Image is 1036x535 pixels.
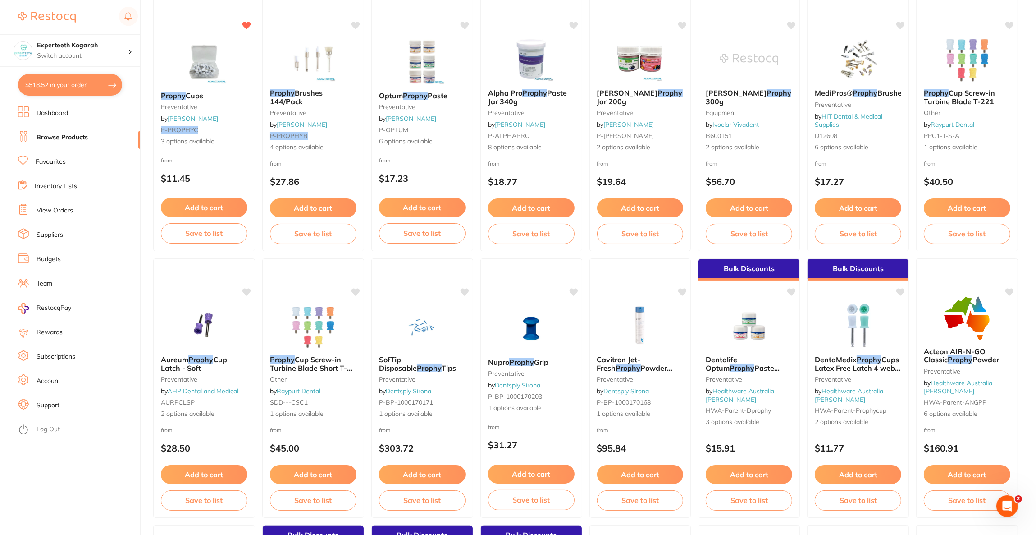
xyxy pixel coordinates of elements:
span: 2 options available [815,418,901,427]
em: P-PROPHYB [270,132,308,140]
button: Add to cart [379,198,466,217]
a: HIT Dental & Medical Supplies [815,112,882,129]
span: PPC1-T-S-A [924,132,959,140]
span: from [924,160,936,167]
small: preventative [597,376,684,383]
span: Paste Jar 340g [488,88,567,106]
img: RestocqPay [18,303,29,314]
p: $27.86 [270,176,356,187]
b: MK-dent Prophy Powder 300g [706,89,792,106]
p: $17.27 [815,176,901,187]
button: Save to list [488,490,575,510]
em: P-PROPHYC [161,126,198,134]
img: DentaMedix Prophy Cups Latex Free Latch 4 webs 100/Box [829,303,887,348]
img: Aureum Prophy Cup Latch - Soft [175,303,233,348]
span: SDD---CSC1 [270,398,308,406]
a: [PERSON_NAME] [604,120,654,129]
h4: Experteeth Kogarah [37,41,128,50]
span: Paste [428,91,447,100]
small: equipment [706,109,792,116]
span: [PERSON_NAME] [597,88,658,97]
a: AHP Dental and Medical [168,387,238,395]
button: Save to list [924,224,1010,244]
button: Log Out [18,423,137,437]
a: Log Out [37,425,60,434]
span: by [597,120,654,129]
span: Powder [972,355,999,364]
img: Cavitron Jet-Fresh Prophy Powder with Aluminium Trihydroxide - Sodium Free [611,303,669,348]
b: MediPros® Prophy Brushes [815,89,901,97]
span: Alpha Pro [488,88,522,97]
p: $160.91 [924,443,1010,453]
span: Cups [186,91,203,100]
em: Prophy [417,364,442,373]
a: Account [37,377,60,386]
span: Cup Screw-in Turbine Blade Short T-S221 [270,355,352,381]
em: Prophy [924,88,949,97]
a: [PERSON_NAME] [495,120,545,129]
button: Save to list [488,224,575,244]
img: Nupro Prophy Grip [502,306,561,351]
img: Prophy Cups [175,39,233,84]
span: 1 options available [488,404,575,413]
b: DentaMedix Prophy Cups Latex Free Latch 4 webs 100/Box [815,355,901,372]
img: Dentalife Optum Prophy Paste 200g [720,303,778,348]
img: Prophy Cup Screw-in Turbine Blade T-221 [938,37,996,82]
span: from [488,160,500,167]
button: Add to cart [161,465,247,484]
em: Prophy [522,88,547,97]
iframe: Intercom live chat [996,495,1018,517]
a: Dentsply Sirona [386,387,431,395]
span: by [706,387,774,403]
small: preventative [488,109,575,116]
button: Add to cart [706,198,792,217]
a: Restocq Logo [18,7,76,28]
button: Add to cart [706,465,792,484]
p: $15.91 [706,443,792,453]
small: other [270,376,356,383]
button: Save to list [706,490,792,510]
p: $19.64 [597,176,684,187]
a: RestocqPay [18,303,71,314]
b: Prophy Cup Screw-in Turbine Blade Short T-S221 [270,355,356,372]
button: Save to list [379,223,466,243]
button: Save to list [270,490,356,510]
button: $518.52 in your order [18,74,122,96]
button: Add to cart [379,465,466,484]
b: Dentalife Optum Prophy Paste 200g [706,355,792,372]
span: B600151 [706,132,732,140]
span: 1 options available [379,410,466,419]
span: AURPCLSP [161,398,195,406]
img: Prophy Cup Screw-in Turbine Blade Short T-S221 [284,303,342,348]
span: Tips [442,364,456,373]
button: Save to list [597,490,684,510]
em: Prophy [767,88,791,97]
span: Acteon AIR-N-GO Classic [924,347,986,364]
p: $17.23 [379,173,466,184]
em: Prophy [857,355,881,364]
small: other [924,109,1010,116]
a: [PERSON_NAME] [386,115,436,123]
span: from [379,427,391,434]
button: Add to cart [924,465,1010,484]
a: Dashboard [37,109,68,118]
button: Save to list [815,224,901,244]
span: HWA-parent-prophycup [815,406,886,415]
span: by [270,120,327,129]
button: Add to cart [815,465,901,484]
b: Optum Prophy Paste [379,92,466,100]
button: Add to cart [270,465,356,484]
button: Save to list [161,223,247,243]
span: from [379,157,391,164]
button: Add to cart [924,198,1010,217]
span: 3 options available [706,418,792,427]
b: Alpha Pro Prophy Paste Jar 340g [488,89,575,106]
span: 1 options available [924,143,1010,152]
b: Cavitron Jet-Fresh Prophy Powder with Aluminium Trihydroxide - Sodium Free [597,355,684,372]
span: Cavitron Jet-Fresh [597,355,641,372]
span: 3 options available [161,137,247,146]
img: Restocq Logo [18,12,76,23]
em: Prophy [948,355,972,364]
span: 1 options available [270,410,356,419]
span: P-OPTUM [379,126,408,134]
